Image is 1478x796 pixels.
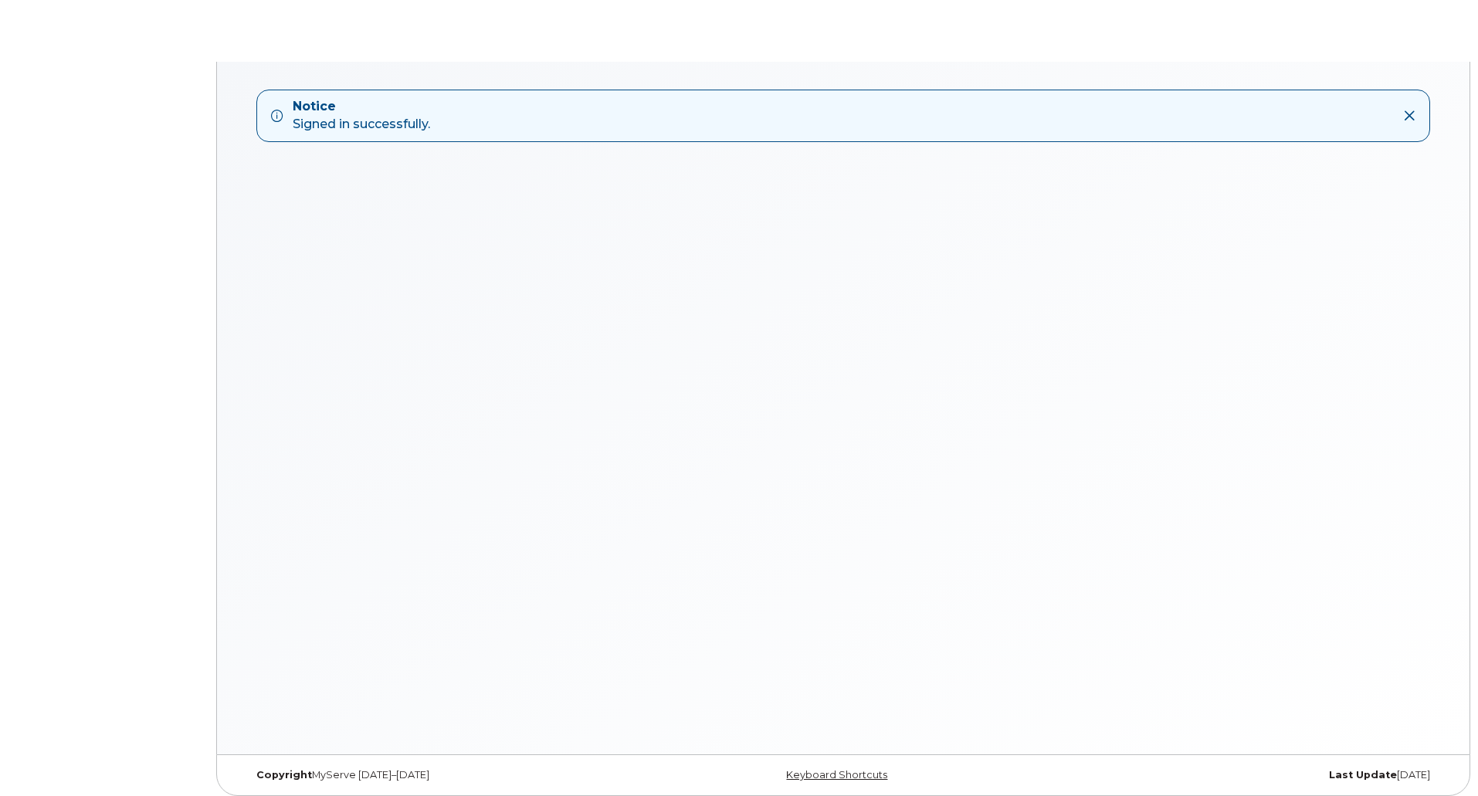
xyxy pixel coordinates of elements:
div: MyServe [DATE]–[DATE] [245,769,644,781]
strong: Copyright [256,769,312,781]
strong: Last Update [1329,769,1397,781]
div: [DATE] [1042,769,1442,781]
a: Keyboard Shortcuts [786,769,887,781]
div: Signed in successfully. [293,98,430,134]
strong: Notice [293,98,430,116]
